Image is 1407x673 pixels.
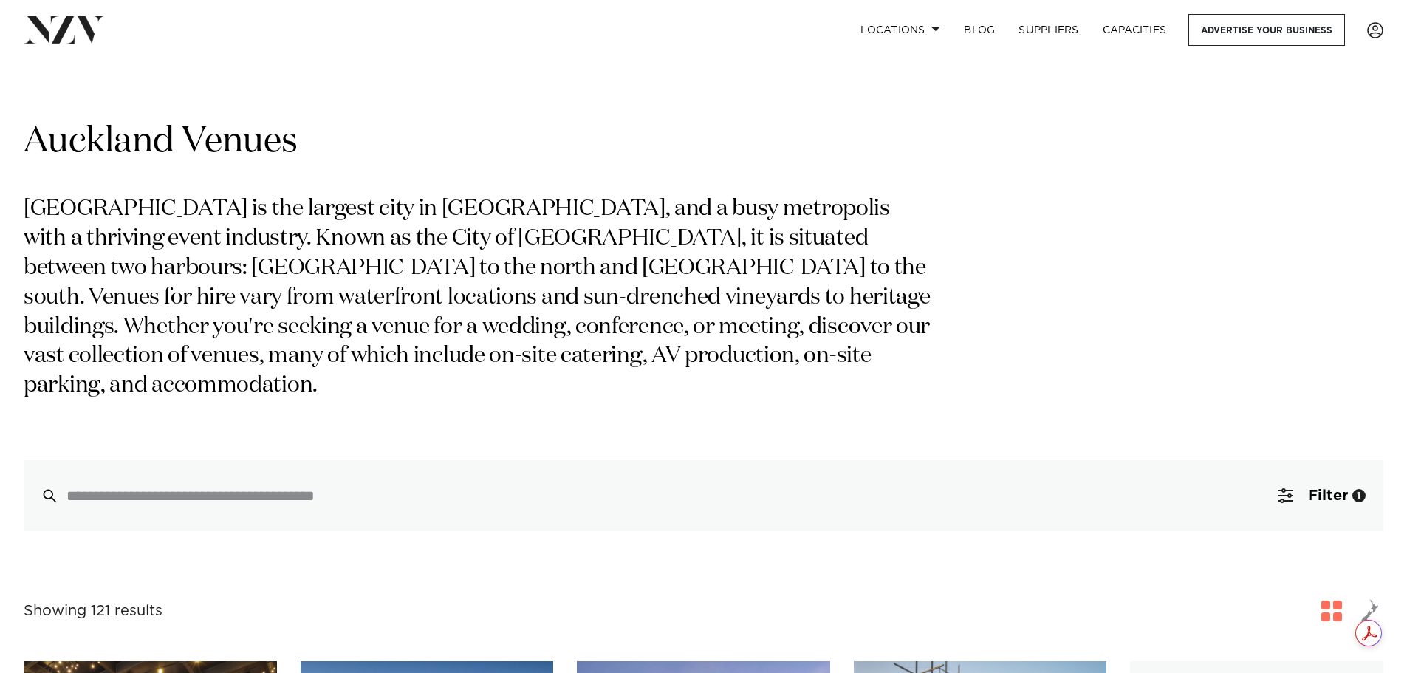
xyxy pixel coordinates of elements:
[1308,488,1348,503] span: Filter
[952,14,1007,46] a: BLOG
[1007,14,1090,46] a: SUPPLIERS
[24,16,104,43] img: nzv-logo.png
[1261,460,1383,531] button: Filter1
[24,600,162,623] div: Showing 121 results
[1091,14,1179,46] a: Capacities
[24,195,937,401] p: [GEOGRAPHIC_DATA] is the largest city in [GEOGRAPHIC_DATA], and a busy metropolis with a thriving...
[1188,14,1345,46] a: Advertise your business
[24,119,1383,165] h1: Auckland Venues
[849,14,952,46] a: Locations
[1352,489,1366,502] div: 1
